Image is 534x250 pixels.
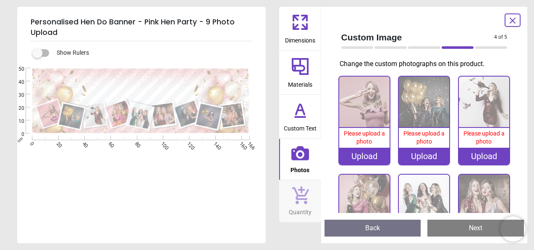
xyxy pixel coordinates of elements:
[133,141,139,146] span: 80
[289,204,311,217] span: Quantity
[285,32,315,45] span: Dimensions
[494,34,507,41] span: 4 of 5
[185,141,191,146] span: 120
[291,162,309,175] span: Photos
[288,77,312,89] span: Materials
[341,31,495,43] span: Custom Image
[279,180,321,222] button: Quantity
[427,220,524,237] button: Next
[325,220,421,237] button: Back
[8,118,24,125] span: 10
[55,141,60,146] span: 20
[279,51,321,95] button: Materials
[28,141,34,146] span: 0
[459,148,509,165] div: Upload
[8,79,24,86] span: 40
[279,139,321,180] button: Photos
[31,13,252,41] h5: Personalised Hen Do Banner - Pink Hen Party - 9 Photo Upload
[279,7,321,51] button: Dimensions
[16,136,24,144] span: cm
[344,130,385,145] span: Please upload a photo
[340,59,514,69] p: Change the custom photographs on this product.
[403,130,445,145] span: Please upload a photo
[399,148,449,165] div: Upload
[8,105,24,112] span: 20
[284,120,317,133] span: Custom Text
[37,48,266,58] div: Show Rulers
[159,141,165,146] span: 100
[238,141,243,146] span: 160
[279,95,321,138] button: Custom Text
[212,141,217,146] span: 140
[246,141,251,146] span: 166
[8,66,24,73] span: 50
[81,141,86,146] span: 40
[500,216,526,242] iframe: Brevo live chat
[8,92,24,99] span: 30
[339,148,390,165] div: Upload
[463,130,505,145] span: Please upload a photo
[8,131,24,138] span: 0
[107,141,112,146] span: 60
